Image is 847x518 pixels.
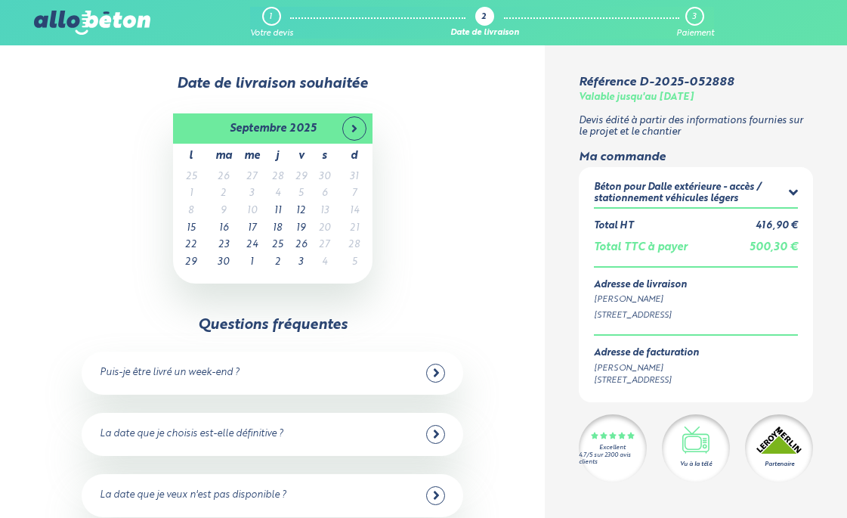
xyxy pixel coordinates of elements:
td: 11 [266,203,289,220]
div: Paiement [676,29,714,39]
div: Référence D-2025-052888 [579,76,734,89]
td: 28 [266,169,289,186]
div: Total TTC à payer [594,241,688,254]
td: 1 [173,185,209,203]
td: 8 [173,203,209,220]
div: 3 [692,12,696,22]
td: 17 [238,220,266,237]
div: Vu à la télé [680,460,712,469]
td: 18 [266,220,289,237]
div: [STREET_ADDRESS] [594,309,798,322]
div: Date de livraison [450,29,519,39]
td: 26 [289,237,313,254]
a: 1 Votre devis [250,7,293,39]
td: 10 [238,203,266,220]
div: Adresse de livraison [594,280,798,291]
div: [PERSON_NAME] [594,362,699,375]
th: ma [209,144,238,169]
td: 25 [266,237,289,254]
span: 500,30 € [750,242,798,253]
td: 12 [289,203,313,220]
td: 13 [313,203,336,220]
td: 29 [173,254,209,271]
th: j [266,144,289,169]
iframe: Help widget launcher [713,459,830,501]
div: La date que je choisis est-elle définitive ? [100,429,283,440]
td: 3 [238,185,266,203]
img: allobéton [34,11,150,35]
td: 9 [209,203,238,220]
td: 21 [336,220,372,237]
a: 3 Paiement [676,7,714,39]
td: 2 [209,185,238,203]
div: Excellent [599,445,626,451]
div: 2 [481,13,486,23]
div: Date de livraison souhaitée [34,76,511,92]
div: Puis-je être livré un week-end ? [100,368,240,379]
th: s [313,144,336,169]
td: 24 [238,237,266,254]
td: 7 [336,185,372,203]
td: 26 [209,169,238,186]
td: 30 [313,169,336,186]
td: 23 [209,237,238,254]
td: 15 [173,220,209,237]
div: La date que je veux n'est pas disponible ? [100,490,286,501]
td: 4 [313,254,336,271]
div: 4.7/5 sur 2300 avis clients [579,452,647,466]
div: [STREET_ADDRESS] [594,374,699,387]
div: Votre devis [250,29,293,39]
td: 31 [336,169,372,186]
a: 2 Date de livraison [450,7,519,39]
div: 416,90 € [756,221,798,232]
div: Béton pour Dalle extérieure - accès / stationnement véhicules légers [594,182,789,204]
summary: Béton pour Dalle extérieure - accès / stationnement véhicules légers [594,182,798,207]
th: septembre 2025 [209,113,336,144]
td: 5 [336,254,372,271]
td: 30 [209,254,238,271]
td: 28 [336,237,372,254]
div: 1 [269,12,272,22]
div: [PERSON_NAME] [594,293,798,306]
td: 5 [289,185,313,203]
td: 27 [238,169,266,186]
td: 2 [266,254,289,271]
div: Total HT [594,221,633,232]
td: 3 [289,254,313,271]
div: Ma commande [579,150,813,164]
div: Valable jusqu'au [DATE] [579,92,694,104]
td: 29 [289,169,313,186]
td: 22 [173,237,209,254]
td: 4 [266,185,289,203]
td: 14 [336,203,372,220]
p: Devis édité à partir des informations fournies sur le projet et le chantier [579,116,813,138]
td: 19 [289,220,313,237]
td: 25 [173,169,209,186]
th: d [336,144,372,169]
th: me [238,144,266,169]
div: Questions fréquentes [198,317,348,333]
td: 6 [313,185,336,203]
td: 27 [313,237,336,254]
td: 16 [209,220,238,237]
div: Adresse de facturation [594,348,699,359]
td: 1 [238,254,266,271]
th: v [289,144,313,169]
th: l [173,144,209,169]
td: 20 [313,220,336,237]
